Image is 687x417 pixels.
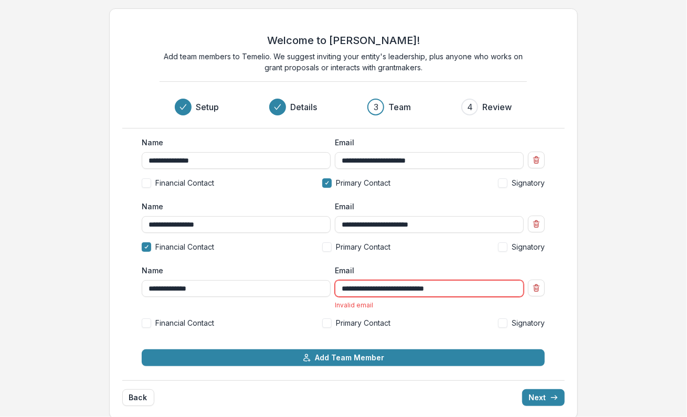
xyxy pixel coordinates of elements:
[512,177,545,188] span: Signatory
[336,177,390,188] span: Primary Contact
[196,101,219,113] h3: Setup
[528,280,545,296] button: Remove team member
[482,101,512,113] h3: Review
[155,241,214,252] span: Financial Contact
[267,34,420,47] h2: Welcome to [PERSON_NAME]!
[467,101,473,113] div: 4
[388,101,411,113] h3: Team
[142,137,324,148] label: Name
[335,265,517,276] label: Email
[122,389,154,406] button: Back
[512,241,545,252] span: Signatory
[528,152,545,168] button: Remove team member
[142,349,545,366] button: Add Team Member
[374,101,378,113] div: 3
[335,201,517,212] label: Email
[522,389,565,406] button: Next
[155,317,214,328] span: Financial Contact
[142,201,324,212] label: Name
[160,51,527,73] p: Add team members to Temelio. We suggest inviting your entity's leadership, plus anyone who works ...
[512,317,545,328] span: Signatory
[336,241,390,252] span: Primary Contact
[528,216,545,232] button: Remove team member
[155,177,214,188] span: Financial Contact
[336,317,390,328] span: Primary Contact
[335,137,517,148] label: Email
[175,99,512,115] div: Progress
[290,101,317,113] h3: Details
[142,265,324,276] label: Name
[335,301,524,309] div: Invalid email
